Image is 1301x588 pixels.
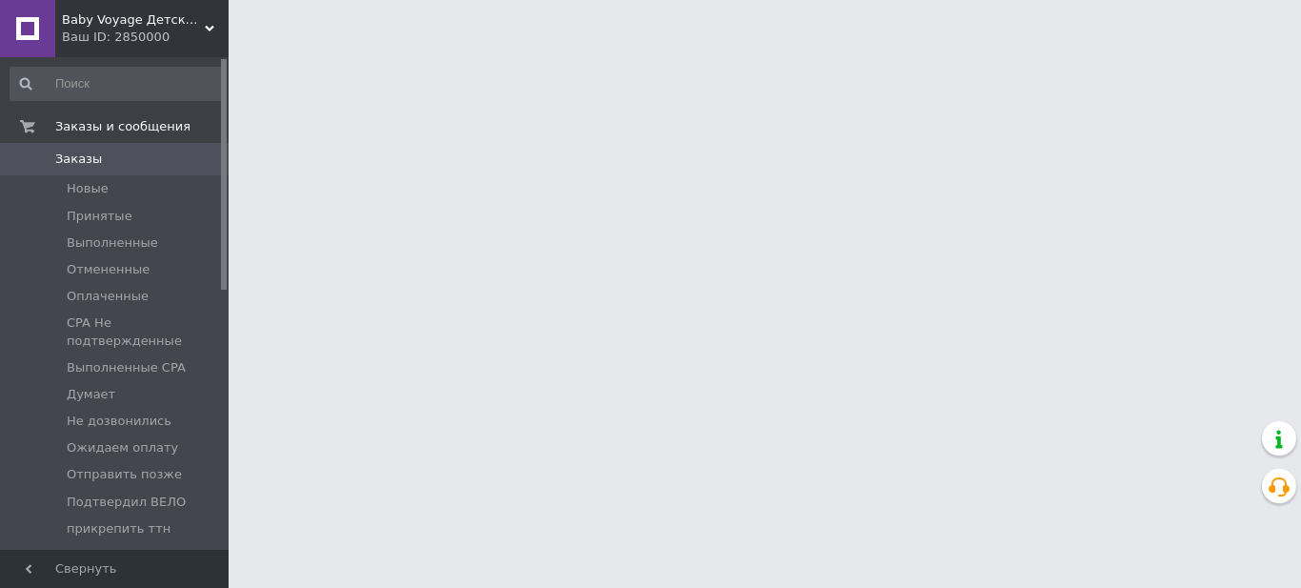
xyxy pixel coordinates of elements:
[67,413,171,430] span: Не дозвонились
[67,261,150,278] span: Отмененные
[62,29,229,46] div: Ваш ID: 2850000
[67,359,186,376] span: Выполненные CPA
[67,288,149,305] span: Оплаченные
[67,494,186,511] span: Подтвердил ВЕЛО
[55,151,102,168] span: Заказы
[67,547,223,581] span: Заказы из [GEOGRAPHIC_DATA]
[67,386,115,403] span: Думает
[67,234,158,252] span: Выполненные
[55,118,190,135] span: Заказы и сообщения
[67,314,223,349] span: CPA Не подтвержденные
[10,67,225,101] input: Поиск
[67,520,170,537] span: прикрепить ттн
[67,466,182,483] span: Отправить позже
[67,180,109,197] span: Новые
[62,11,205,29] span: Baby Voyage Детский транспорт от пеленок.
[67,439,178,456] span: Ожидаем оплату
[67,208,132,225] span: Принятые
